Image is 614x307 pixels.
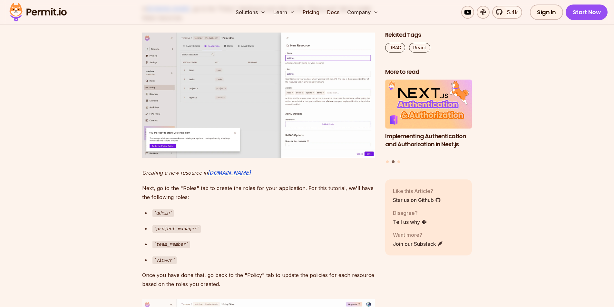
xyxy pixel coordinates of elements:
a: RBAC [385,43,405,53]
h2: More to read [385,68,472,76]
a: Start Now [566,5,608,20]
button: Solutions [233,6,268,19]
h3: Implementing Authentication and Authorization in Next.js [385,132,472,149]
a: Tell us why [393,218,427,226]
p: Like this Article? [393,187,441,195]
img: Permit logo [6,1,70,23]
code: project_manager [152,225,201,233]
a: Pricing [300,6,322,19]
a: Docs [325,6,342,19]
code: team_member [152,241,190,248]
code: admin [152,209,174,217]
a: [DOMAIN_NAME] [208,169,251,176]
p: Next, go to the "Roles" tab to create the roles for your application. For this tutorial, we'll ha... [142,184,375,202]
div: Posts [385,80,472,164]
a: Star us on Github [393,196,441,204]
a: React [409,43,430,53]
a: Join our Substack [393,240,443,248]
span: 5.4k [503,8,518,16]
img: Implementing Authentication and Authorization in Next.js [385,80,472,129]
button: Go to slide 2 [392,160,395,163]
button: Go to slide 3 [397,160,400,163]
code: viewer [152,256,177,264]
a: 5.4k [492,6,522,19]
p: Once you have done that, go back to the "Policy" tab to update the policies for each resource bas... [142,271,375,289]
h2: Related Tags [385,31,472,39]
em: Creating a new resource in [142,169,208,176]
img: image.png [142,33,375,158]
button: Learn [271,6,297,19]
p: Want more? [393,231,443,239]
p: Disagree? [393,209,427,217]
button: Go to slide 1 [386,160,389,163]
a: Sign In [530,5,563,20]
button: Company [345,6,381,19]
li: 2 of 3 [385,80,472,157]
